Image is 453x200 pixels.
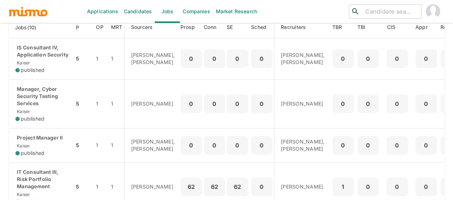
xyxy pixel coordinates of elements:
[21,150,44,157] span: published
[281,138,325,152] p: [PERSON_NAME], [PERSON_NAME]
[414,16,439,38] th: Approved
[131,183,175,190] p: [PERSON_NAME]
[381,16,414,38] th: Client Interview Scheduled
[389,140,405,150] p: 0
[124,16,180,38] th: Sourcers
[281,100,325,107] p: [PERSON_NAME]
[207,140,222,150] p: 0
[274,16,331,38] th: Recruiters
[109,128,124,162] td: 1
[207,182,222,192] p: 62
[15,23,46,32] span: Jobs(10)
[183,140,199,150] p: 0
[230,140,245,150] p: 0
[183,182,199,192] p: 62
[21,67,44,74] span: published
[207,99,222,109] p: 0
[418,140,434,150] p: 0
[254,140,270,150] p: 0
[15,109,30,114] span: Kaiser
[183,54,199,64] p: 0
[76,23,88,32] span: P
[418,99,434,109] p: 0
[15,44,68,58] p: IS Consultant IV, Application Security
[250,16,274,38] th: Sched
[230,182,245,192] p: 62
[15,192,30,197] span: Kaiser
[9,6,48,17] img: logo
[74,128,90,162] td: 5
[362,6,418,16] input: Candidate search
[204,16,225,38] th: Connections
[90,128,109,162] td: 1
[90,79,109,128] td: 1
[254,182,270,192] p: 0
[131,138,175,152] p: [PERSON_NAME], [PERSON_NAME]
[90,16,109,38] th: Open Positions
[418,54,434,64] p: 0
[360,54,376,64] p: 0
[207,54,222,64] p: 0
[335,140,351,150] p: 0
[426,4,440,19] img: Maia Reyes
[356,16,381,38] th: To Be Interviewed
[418,182,434,192] p: 0
[74,38,90,80] td: 5
[230,54,245,64] p: 0
[254,99,270,109] p: 0
[331,16,356,38] th: To Be Reviewed
[15,86,68,107] p: Manager, Cyber Security Testing Services
[254,54,270,64] p: 0
[74,16,90,38] th: Priority
[15,60,30,65] span: Kaiser
[389,99,405,109] p: 0
[74,79,90,128] td: 5
[389,54,405,64] p: 0
[360,182,376,192] p: 0
[281,183,325,190] p: [PERSON_NAME]
[131,100,175,107] p: [PERSON_NAME]
[109,16,124,38] th: Market Research Total
[225,16,250,38] th: Sent Emails
[109,38,124,80] td: 1
[360,140,376,150] p: 0
[230,99,245,109] p: 0
[180,16,204,38] th: Prospects
[15,143,30,148] span: Kaiser
[21,115,44,122] span: published
[131,52,175,66] p: [PERSON_NAME], [PERSON_NAME]
[15,134,68,141] p: Project Manager II
[183,99,199,109] p: 0
[335,99,351,109] p: 0
[281,52,325,66] p: [PERSON_NAME], [PERSON_NAME]
[335,54,351,64] p: 0
[335,182,351,192] p: 1
[15,169,68,190] p: IT Consultant III, Risk Portfolio Management
[90,38,109,80] td: 1
[389,182,405,192] p: 0
[109,79,124,128] td: 1
[360,99,376,109] p: 0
